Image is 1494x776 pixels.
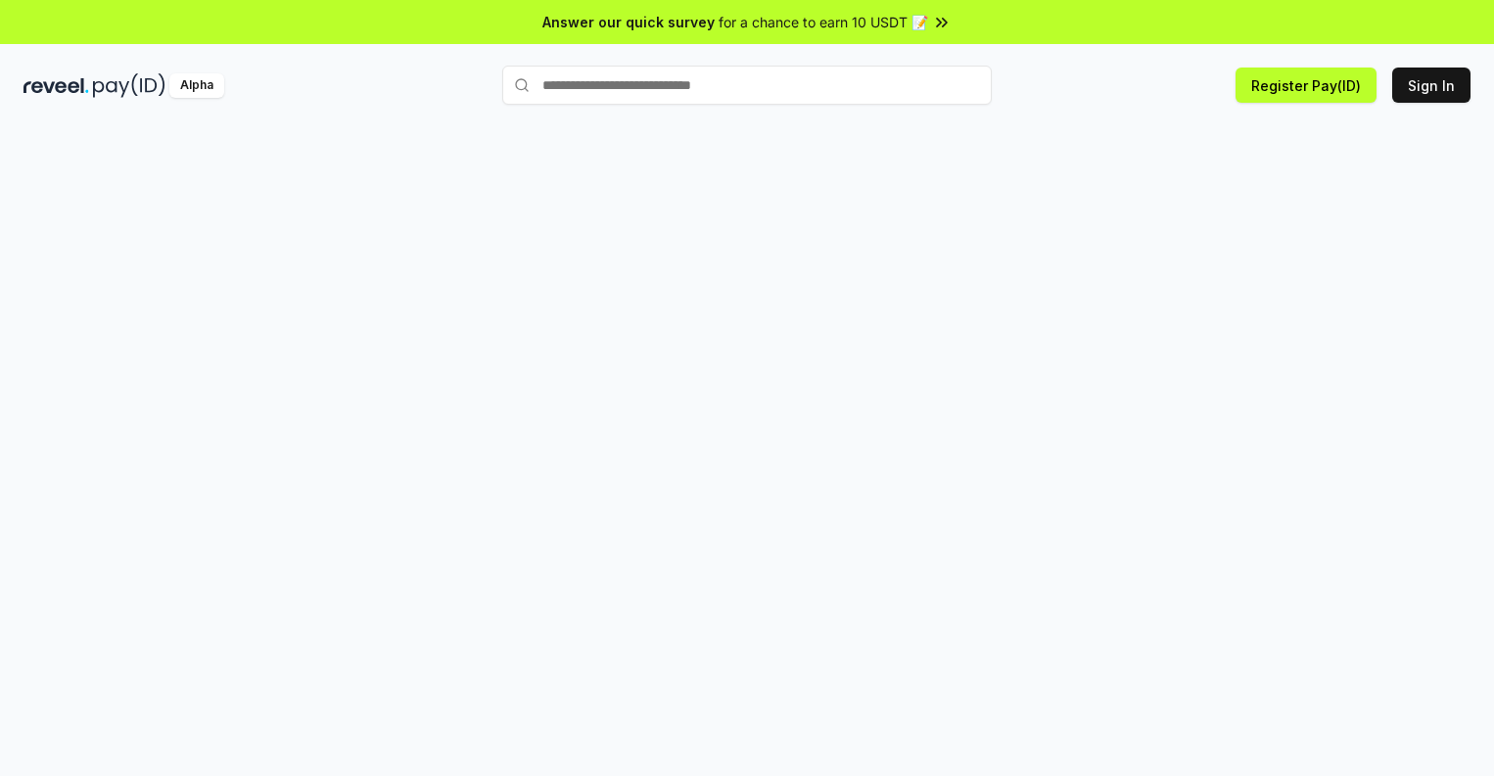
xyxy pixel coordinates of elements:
[23,73,89,98] img: reveel_dark
[169,73,224,98] div: Alpha
[719,12,928,32] span: for a chance to earn 10 USDT 📝
[1236,68,1377,103] button: Register Pay(ID)
[93,73,165,98] img: pay_id
[1392,68,1471,103] button: Sign In
[542,12,715,32] span: Answer our quick survey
